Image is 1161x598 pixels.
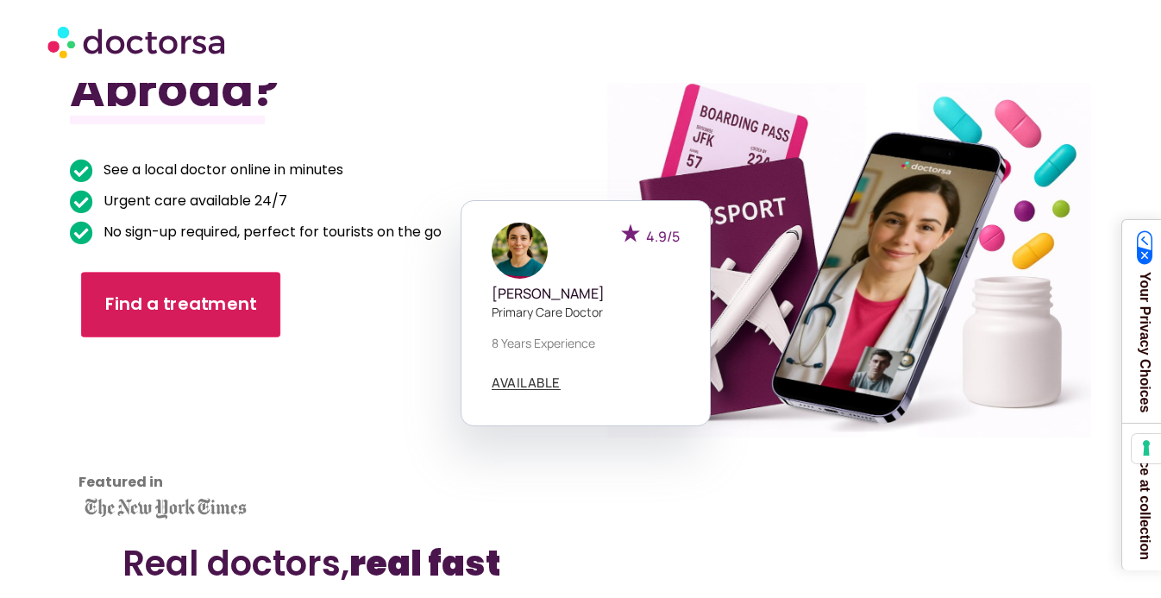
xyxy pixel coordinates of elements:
span: 4.9/5 [646,227,680,246]
p: Primary care doctor [492,303,680,321]
button: Your consent preferences for tracking technologies [1132,434,1161,463]
span: Find a treatment [105,293,257,318]
span: No sign-up required, perfect for tourists on the go [99,220,442,244]
strong: Featured in [78,472,163,492]
b: real fast [349,539,500,588]
span: AVAILABLE [492,376,561,389]
a: AVAILABLE [492,376,561,390]
a: Find a treatment [81,272,280,337]
iframe: Customer reviews powered by Trustpilot [78,367,234,496]
span: Urgent care available 24/7 [99,189,287,213]
h5: [PERSON_NAME] [492,286,680,302]
h2: Real doctors, [122,543,1039,584]
p: 8 years experience [492,334,680,352]
span: See a local doctor online in minutes [99,158,343,182]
